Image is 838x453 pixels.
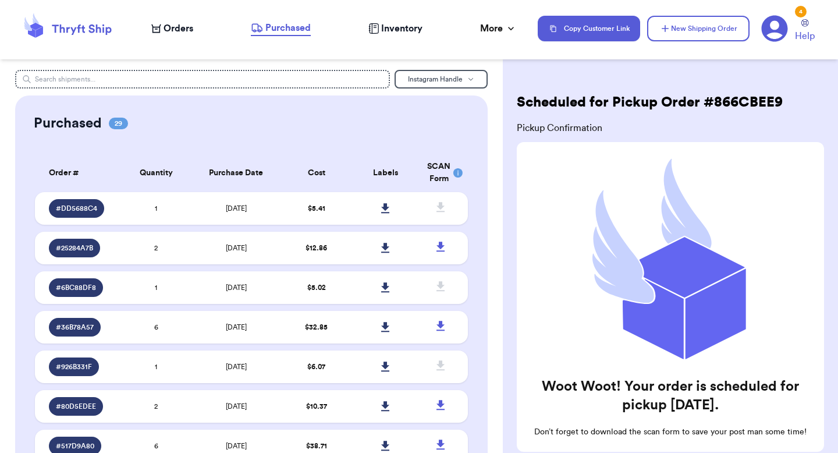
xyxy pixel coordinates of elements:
[308,205,325,212] span: $ 5.41
[427,161,454,185] div: SCAN Form
[226,245,247,252] span: [DATE]
[154,403,158,410] span: 2
[56,402,96,411] span: # 80D5EDEE
[56,243,93,253] span: # 25284A7B
[282,154,351,192] th: Cost
[534,426,807,438] p: Don’t forget to download the scan form to save your post man some time!
[408,76,463,83] span: Instagram Handle
[306,443,327,450] span: $ 38.71
[154,443,158,450] span: 6
[154,245,158,252] span: 2
[226,403,247,410] span: [DATE]
[56,283,96,292] span: # 6BC88DF8
[395,70,488,89] button: Instagram Handle
[306,403,327,410] span: $ 10.37
[226,284,247,291] span: [DATE]
[154,324,158,331] span: 6
[306,245,327,252] span: $ 12.86
[368,22,422,36] a: Inventory
[226,363,247,370] span: [DATE]
[647,16,750,41] button: New Shipping Order
[531,377,810,415] h2: Woot Woot! Your order is scheduled for pickup [DATE].
[109,118,128,129] span: 29
[381,22,422,36] span: Inventory
[155,284,157,291] span: 1
[155,205,157,212] span: 1
[191,154,282,192] th: Purchase Date
[251,21,311,36] a: Purchased
[34,114,102,133] h2: Purchased
[226,443,247,450] span: [DATE]
[795,6,807,17] div: 4
[307,363,325,370] span: $ 6.07
[164,22,193,36] span: Orders
[155,363,157,370] span: 1
[351,154,420,192] th: Labels
[761,15,788,42] a: 4
[35,154,122,192] th: Order #
[795,29,815,43] span: Help
[56,441,94,451] span: # 517D9A80
[56,204,97,213] span: # DD5688C4
[305,324,328,331] span: $ 32.85
[480,22,517,36] div: More
[265,21,311,35] span: Purchased
[122,154,191,192] th: Quantity
[307,284,326,291] span: $ 5.02
[517,93,783,112] h2: Scheduled for Pickup Order # 866CBEE9
[151,22,193,36] a: Orders
[517,121,824,135] span: Pickup Confirmation
[56,362,92,371] span: # 926B331F
[226,205,247,212] span: [DATE]
[538,16,640,41] button: Copy Customer Link
[226,324,247,331] span: [DATE]
[795,19,815,43] a: Help
[56,323,94,332] span: # 36B78A57
[15,70,390,89] input: Search shipments...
